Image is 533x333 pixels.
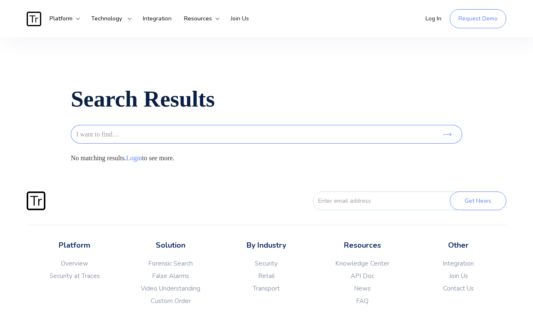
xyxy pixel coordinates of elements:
img: Traces Logo [27,191,45,210]
div: Platform [43,6,81,31]
a: News [314,284,410,293]
p: By Industry [219,240,314,251]
a: Retail [219,272,314,280]
strong: Platform [50,15,72,22]
p: Solution [122,240,218,251]
a: Transport [219,284,314,293]
a: Knowledge Center [314,259,410,268]
a: Request Demo [450,9,506,28]
a: Login [126,154,142,162]
strong: Resources [184,15,212,22]
a: Integration [411,259,506,268]
a: Forensic Search [122,259,218,268]
input: Search [433,125,462,144]
a: API Doc [314,272,410,280]
a: Integration [137,6,178,31]
div: No matching results. to see more. [71,154,462,162]
p: Platform [27,240,122,251]
img: Traces Logo [27,12,41,26]
a: Contact Us [411,284,506,293]
a: Security [219,259,314,268]
a: Log In [419,6,448,31]
form: FORM-EMAIL-FOOTER [298,191,506,210]
a: False Alarms [122,272,218,280]
p: Other [411,240,506,251]
a: Overview [27,259,122,268]
h1: Search results [71,87,462,110]
input: Get News [450,191,506,210]
div: Technology [85,6,132,31]
div: Resources [178,6,220,31]
a: Join Us [411,272,506,280]
a: FAQ [314,297,410,305]
a: Video Understanding [122,284,218,293]
a: Security at Traces [27,272,122,280]
a: home [27,12,43,26]
p: Resources [314,240,410,251]
strong: Technology [91,15,122,22]
input: I want to find… [71,125,433,144]
a: Custom Order [122,297,218,305]
a: Join Us [224,6,255,31]
input: Enter email address [313,191,464,210]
